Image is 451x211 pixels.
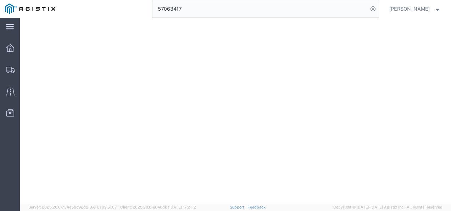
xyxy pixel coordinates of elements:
[20,18,451,204] iframe: FS Legacy Container
[88,205,117,209] span: [DATE] 09:51:07
[28,205,117,209] span: Server: 2025.20.0-734e5bc92d9
[120,205,196,209] span: Client: 2025.20.0-e640dba
[389,5,430,13] span: Nathan Seeley
[152,0,368,17] input: Search for shipment number, reference number
[230,205,247,209] a: Support
[169,205,196,209] span: [DATE] 17:21:12
[389,5,441,13] button: [PERSON_NAME]
[247,205,266,209] a: Feedback
[5,4,55,14] img: logo
[333,204,442,210] span: Copyright © [DATE]-[DATE] Agistix Inc., All Rights Reserved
